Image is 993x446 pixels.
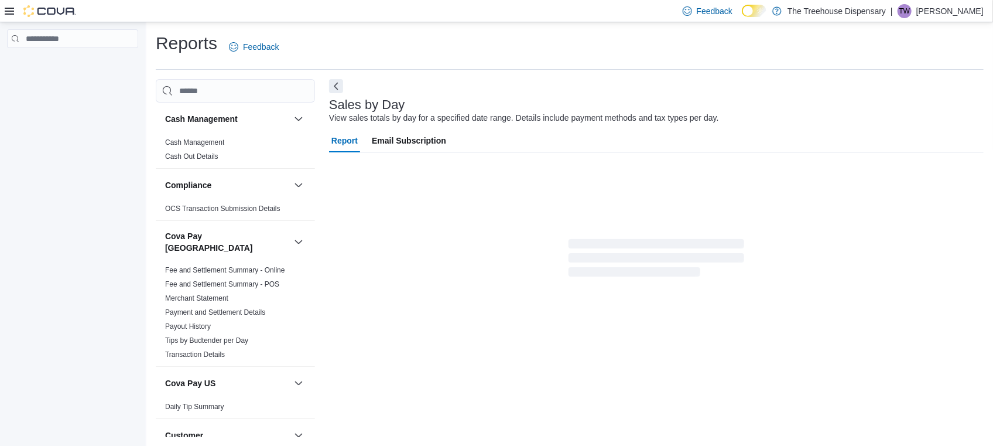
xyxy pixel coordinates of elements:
[165,294,228,303] span: Merchant Statement
[899,4,910,18] span: TW
[165,280,279,288] a: Fee and Settlement Summary - POS
[165,377,289,389] button: Cova Pay US
[165,205,280,213] a: OCS Transaction Submission Details
[165,322,211,331] a: Payout History
[7,50,138,79] nav: Complex example
[331,129,358,152] span: Report
[165,266,285,274] a: Fee and Settlement Summary - Online
[156,400,315,418] div: Cova Pay US
[165,280,279,289] span: Fee and Settlement Summary - POS
[292,112,306,126] button: Cash Management
[165,152,218,161] span: Cash Out Details
[243,41,279,53] span: Feedback
[292,178,306,192] button: Compliance
[165,308,265,316] a: Payment and Settlement Details
[165,430,203,441] h3: Customer
[165,265,285,275] span: Fee and Settlement Summary - Online
[292,376,306,390] button: Cova Pay US
[569,241,744,279] span: Loading
[165,336,248,345] span: Tips by Budtender per Day
[165,430,289,441] button: Customer
[165,350,225,359] span: Transaction Details
[165,113,238,125] h3: Cash Management
[23,5,76,17] img: Cova
[165,179,211,191] h3: Compliance
[156,263,315,366] div: Cova Pay [GEOGRAPHIC_DATA]
[372,129,446,152] span: Email Subscription
[165,402,224,411] span: Daily Tip Summary
[165,230,289,254] button: Cova Pay [GEOGRAPHIC_DATA]
[165,113,289,125] button: Cash Management
[292,235,306,249] button: Cova Pay [GEOGRAPHIC_DATA]
[329,98,405,112] h3: Sales by Day
[165,336,248,345] a: Tips by Budtender per Day
[787,4,886,18] p: The Treehouse Dispensary
[898,4,912,18] div: Tina Wilkins
[165,138,224,147] a: Cash Management
[165,294,228,302] a: Merchant Statement
[165,152,218,161] a: Cash Out Details
[156,32,217,55] h1: Reports
[224,35,283,59] a: Feedback
[891,4,893,18] p: |
[292,428,306,442] button: Customer
[165,350,225,359] a: Transaction Details
[329,79,343,93] button: Next
[165,308,265,317] span: Payment and Settlement Details
[165,322,211,331] span: Payout History
[156,202,315,220] div: Compliance
[165,403,224,411] a: Daily Tip Summary
[329,112,719,124] div: View sales totals by day for a specified date range. Details include payment methods and tax type...
[165,179,289,191] button: Compliance
[697,5,732,17] span: Feedback
[742,5,766,17] input: Dark Mode
[165,377,215,389] h3: Cova Pay US
[916,4,984,18] p: [PERSON_NAME]
[156,135,315,168] div: Cash Management
[165,138,224,147] span: Cash Management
